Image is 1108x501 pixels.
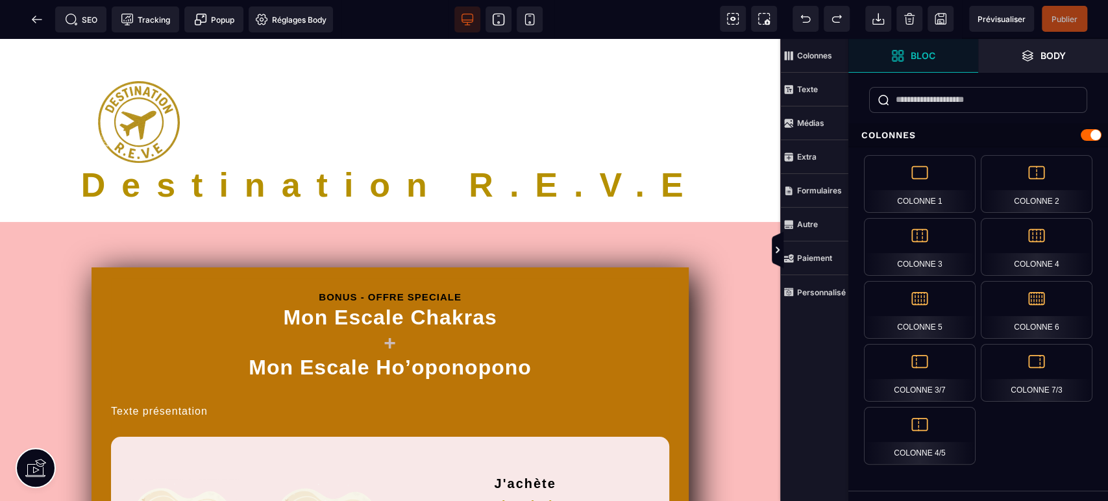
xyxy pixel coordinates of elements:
span: Texte [780,73,848,106]
span: Voir tablette [486,6,511,32]
span: Formulaires [780,174,848,208]
h1: Mon Escale Chakras [111,264,669,291]
h1: + [111,291,669,316]
span: Publier [1052,14,1077,24]
span: Rétablir [824,6,850,32]
strong: Bloc [911,51,935,60]
strong: Extra [797,152,817,162]
span: Popup [194,13,234,26]
div: Colonnes [848,123,1108,147]
div: Colonne 3 [864,218,976,276]
strong: Paiement [797,253,832,263]
span: Métadata SEO [55,6,106,32]
span: Autre [780,208,848,241]
strong: Texte [797,84,818,94]
div: Colonne 2 [981,155,1092,213]
span: Enregistrer [928,6,954,32]
span: Aperçu [969,6,1034,32]
span: Retour [24,6,50,32]
span: Afficher les vues [848,231,861,270]
span: Nettoyage [896,6,922,32]
span: Code de suivi [112,6,179,32]
strong: Body [1040,51,1066,60]
strong: Personnalisé [797,287,846,297]
span: Ouvrir les calques [978,39,1108,73]
span: Voir mobile [517,6,543,32]
span: Voir bureau [454,6,480,32]
h2: J'achète [404,408,646,452]
span: Personnalisé [780,275,848,309]
span: Tracking [121,13,170,26]
strong: Médias [797,118,824,128]
span: Colonnes [780,39,848,73]
img: 6bc32b15c6a1abf2dae384077174aadc_LOGOT15p.png [98,42,180,124]
strong: Formulaires [797,186,842,195]
strong: Colonnes [797,51,832,60]
span: Voir les composants [720,6,746,32]
span: Paiement [780,241,848,275]
h1: Mon Escale Ho’oponopono [111,316,669,365]
div: Colonne 7/3 [981,344,1092,402]
span: Prévisualiser [978,14,1026,24]
span: Enregistrer le contenu [1042,6,1087,32]
div: Colonne 4 [981,218,1092,276]
div: Colonne 3/7 [864,344,976,402]
span: Importer [865,6,891,32]
div: Colonne 1 [864,155,976,213]
div: Colonne 6 [981,281,1092,339]
div: Colonne 5 [864,281,976,339]
span: Créer une alerte modale [184,6,243,32]
span: Capture d'écran [751,6,777,32]
div: Colonne 4/5 [864,407,976,465]
span: Ouvrir les blocs [848,39,978,73]
span: Défaire [793,6,819,32]
span: Extra [780,140,848,174]
span: Favicon [249,6,333,32]
strong: Autre [797,219,818,229]
span: SEO [65,13,97,26]
span: Médias [780,106,848,140]
span: Réglages Body [255,13,326,26]
text: Texte présentation [111,366,669,398]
